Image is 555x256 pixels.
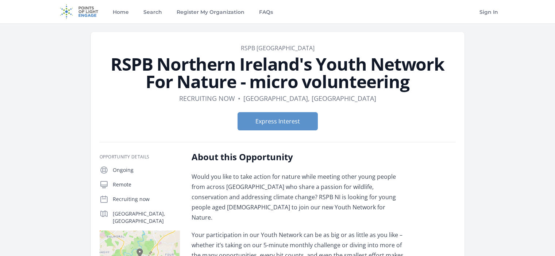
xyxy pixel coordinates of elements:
p: [GEOGRAPHIC_DATA], [GEOGRAPHIC_DATA] [113,210,180,225]
h3: Opportunity Details [100,154,180,160]
h2: About this Opportunity [192,151,405,163]
dd: [GEOGRAPHIC_DATA], [GEOGRAPHIC_DATA] [243,93,376,103]
p: Ongoing [113,166,180,174]
p: Remote [113,181,180,188]
h1: RSPB Northern Ireland's Youth Network For Nature - micro volunteering [100,55,456,90]
p: Recruiting now [113,196,180,203]
a: RSPB [GEOGRAPHIC_DATA] [241,44,315,52]
p: Would you like to take action for nature while meeting other young people from across [GEOGRAPHIC... [192,172,405,222]
div: • [238,93,240,103]
dd: Recruiting now [179,93,235,103]
button: Express Interest [238,112,318,130]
